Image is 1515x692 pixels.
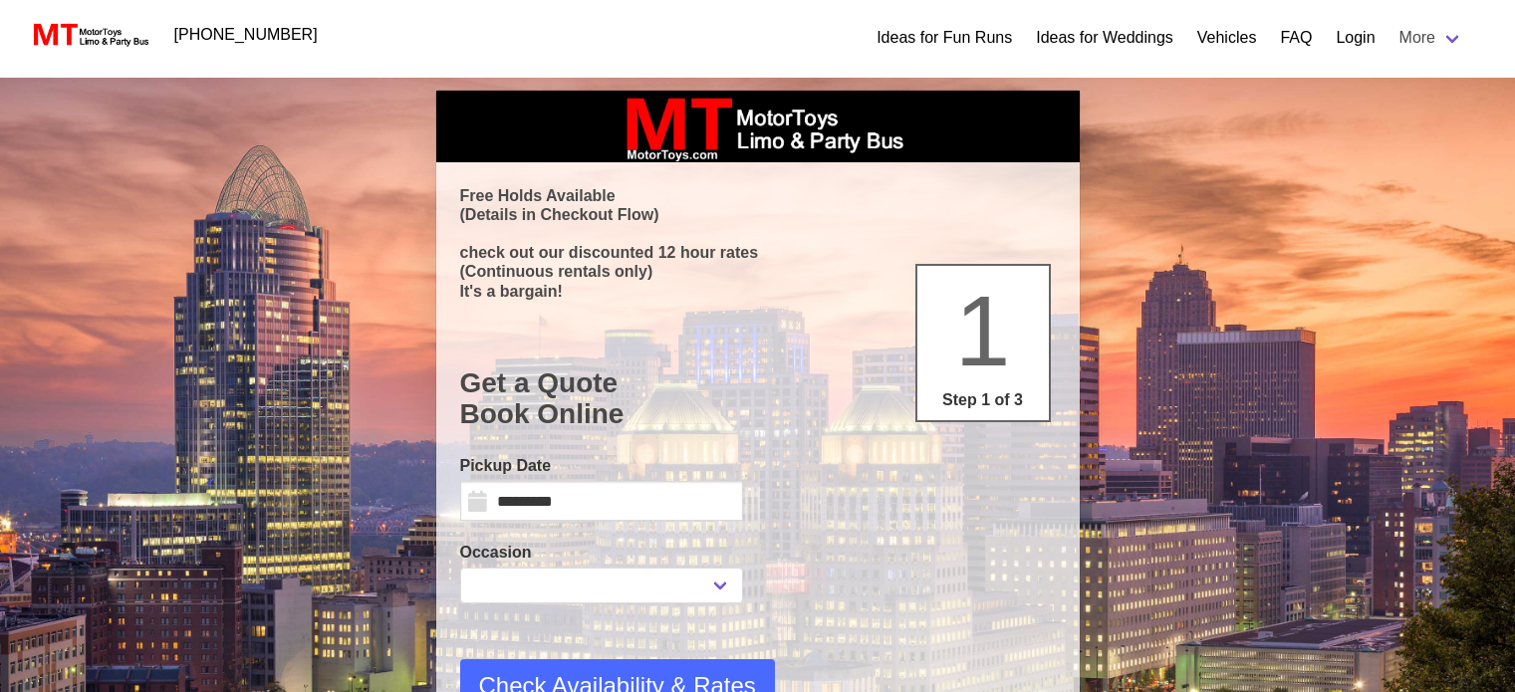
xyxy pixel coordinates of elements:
[460,243,1056,262] p: check out our discounted 12 hour rates
[877,26,1012,50] a: Ideas for Fun Runs
[1388,18,1475,58] a: More
[460,186,1056,205] p: Free Holds Available
[460,282,1056,301] p: It's a bargain!
[1336,26,1375,50] a: Login
[460,205,1056,224] p: (Details in Checkout Flow)
[1197,26,1257,50] a: Vehicles
[609,91,907,162] img: box_logo_brand.jpeg
[460,454,743,478] label: Pickup Date
[28,21,150,49] img: MotorToys Logo
[1280,26,1312,50] a: FAQ
[460,262,1056,281] p: (Continuous rentals only)
[460,367,1056,430] h1: Get a Quote Book Online
[460,541,743,565] label: Occasion
[955,275,1011,386] span: 1
[925,388,1041,412] p: Step 1 of 3
[1036,26,1173,50] a: Ideas for Weddings
[162,15,330,55] a: [PHONE_NUMBER]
